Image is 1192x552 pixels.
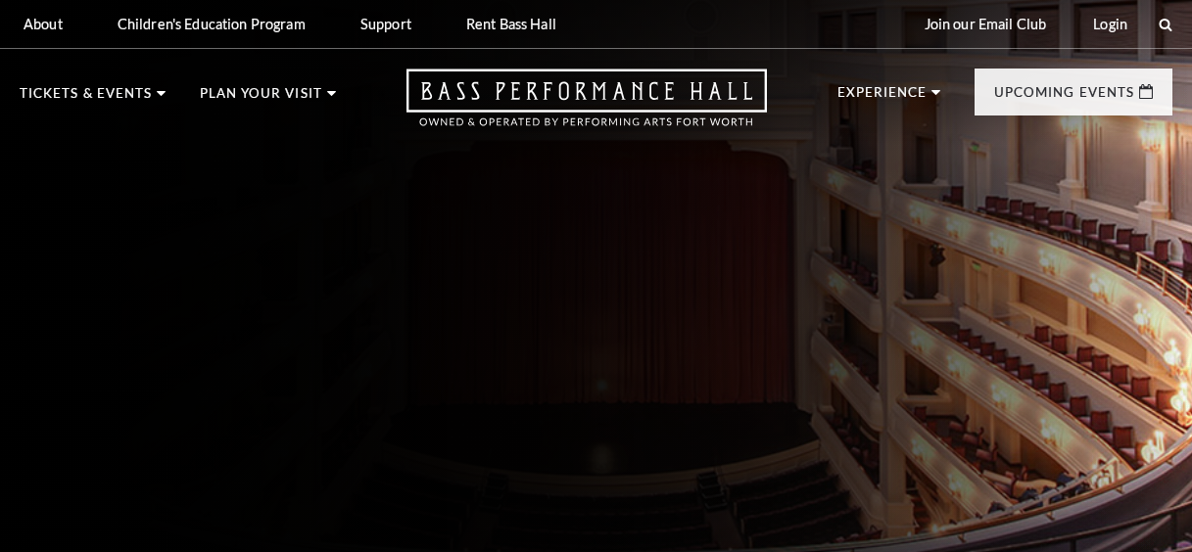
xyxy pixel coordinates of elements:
p: Upcoming Events [994,86,1134,110]
p: Rent Bass Hall [466,16,556,32]
p: Tickets & Events [20,87,152,111]
p: Support [360,16,411,32]
p: Plan Your Visit [200,87,322,111]
p: Children's Education Program [118,16,306,32]
p: About [24,16,63,32]
p: Experience [837,86,928,110]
